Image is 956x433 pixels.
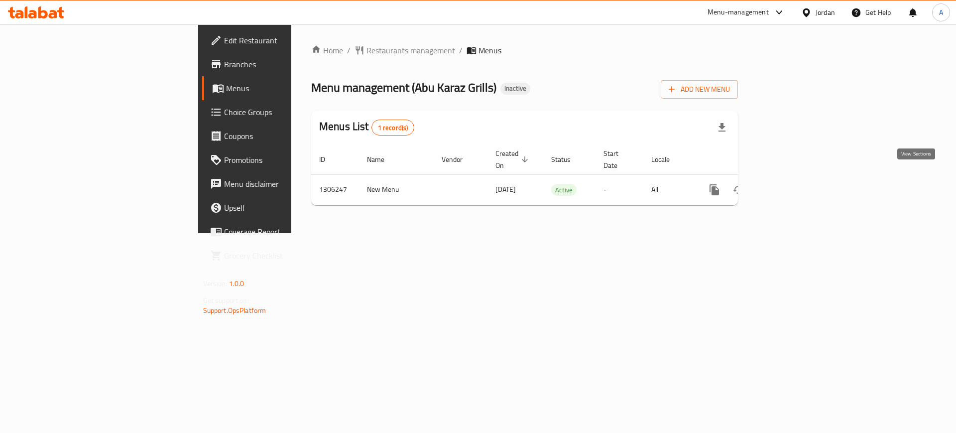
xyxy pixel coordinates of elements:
[708,6,769,18] div: Menu-management
[478,44,501,56] span: Menus
[226,82,350,94] span: Menus
[224,34,350,46] span: Edit Restaurant
[939,7,943,18] span: A
[726,178,750,202] button: Change Status
[229,277,244,290] span: 1.0.0
[551,153,584,165] span: Status
[203,304,266,317] a: Support.OpsPlatform
[367,153,397,165] span: Name
[224,202,350,214] span: Upsell
[661,80,738,99] button: Add New Menu
[202,124,358,148] a: Coupons
[596,174,643,205] td: -
[459,44,463,56] li: /
[372,123,414,133] span: 1 record(s)
[710,116,734,140] div: Export file
[500,84,530,93] span: Inactive
[202,172,358,196] a: Menu disclaimer
[551,184,577,196] span: Active
[371,120,415,136] div: Total records count
[311,144,806,205] table: enhanced table
[224,178,350,190] span: Menu disclaimer
[816,7,835,18] div: Jordan
[224,58,350,70] span: Branches
[202,244,358,268] a: Grocery Checklist
[224,250,350,262] span: Grocery Checklist
[355,44,455,56] a: Restaurants management
[202,100,358,124] a: Choice Groups
[651,153,683,165] span: Locale
[495,147,531,171] span: Created On
[495,183,516,196] span: [DATE]
[202,196,358,220] a: Upsell
[311,76,496,99] span: Menu management ( Abu Karaz Grills )
[202,76,358,100] a: Menus
[202,52,358,76] a: Branches
[319,153,338,165] span: ID
[319,119,414,136] h2: Menus List
[359,174,434,205] td: New Menu
[224,106,350,118] span: Choice Groups
[224,130,350,142] span: Coupons
[224,154,350,166] span: Promotions
[203,294,249,307] span: Get support on:
[643,174,695,205] td: All
[695,144,806,175] th: Actions
[311,44,738,56] nav: breadcrumb
[442,153,476,165] span: Vendor
[669,83,730,96] span: Add New Menu
[202,28,358,52] a: Edit Restaurant
[202,148,358,172] a: Promotions
[203,277,228,290] span: Version:
[366,44,455,56] span: Restaurants management
[202,220,358,244] a: Coverage Report
[603,147,631,171] span: Start Date
[703,178,726,202] button: more
[224,226,350,238] span: Coverage Report
[500,83,530,95] div: Inactive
